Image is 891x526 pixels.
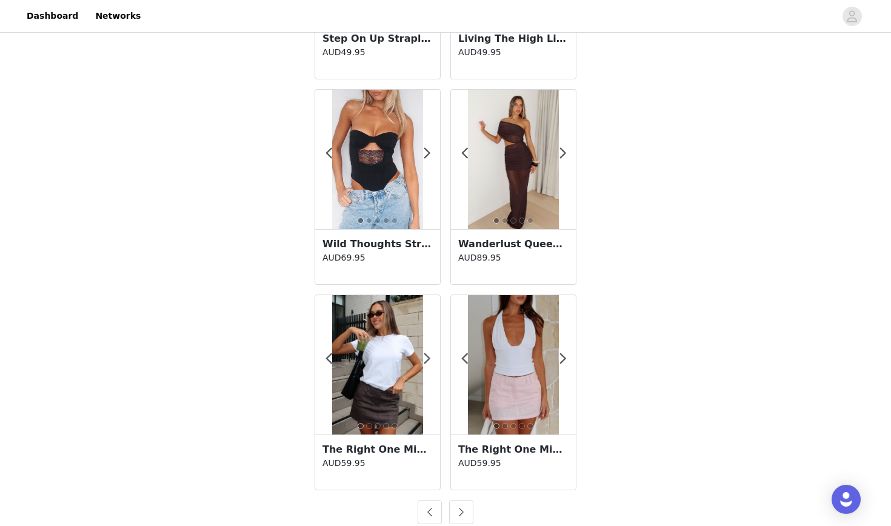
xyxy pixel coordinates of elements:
h3: Step On Up Strapless Top Chocolate [322,32,433,46]
button: 4 [519,423,525,429]
button: 1 [358,218,364,224]
button: 2 [502,423,508,429]
button: 3 [375,423,381,429]
button: 2 [502,218,508,224]
a: Networks [88,2,148,30]
button: 5 [527,218,533,224]
div: avatar [846,7,858,26]
p: AUD59.95 [458,457,569,470]
a: Dashboard [19,2,85,30]
p: AUD69.95 [322,251,433,264]
h3: The Right One Mini Skort Baby Pink [458,442,569,457]
h3: Wanderlust Queen Maxi Dress Chocolate [458,237,569,251]
button: 5 [527,423,533,429]
button: 3 [510,218,516,224]
button: 1 [493,218,499,224]
h3: Wild Thoughts Strapless Bustier Black [322,237,433,251]
p: AUD59.95 [322,457,433,470]
button: 4 [383,218,389,224]
button: 5 [392,423,398,429]
div: Open Intercom Messenger [832,485,861,514]
button: 2 [366,218,372,224]
h3: The Right One Mini Skort Charcoal [322,442,433,457]
button: 3 [375,218,381,224]
button: 1 [493,423,499,429]
p: AUD49.95 [458,46,569,59]
h3: Living The High Life Shorts Chocolate [458,32,569,46]
button: 4 [519,218,525,224]
button: 4 [383,423,389,429]
button: 1 [358,423,364,429]
button: 3 [510,423,516,429]
p: AUD89.95 [458,251,569,264]
button: 2 [366,423,372,429]
p: AUD49.95 [322,46,433,59]
button: 5 [392,218,398,224]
